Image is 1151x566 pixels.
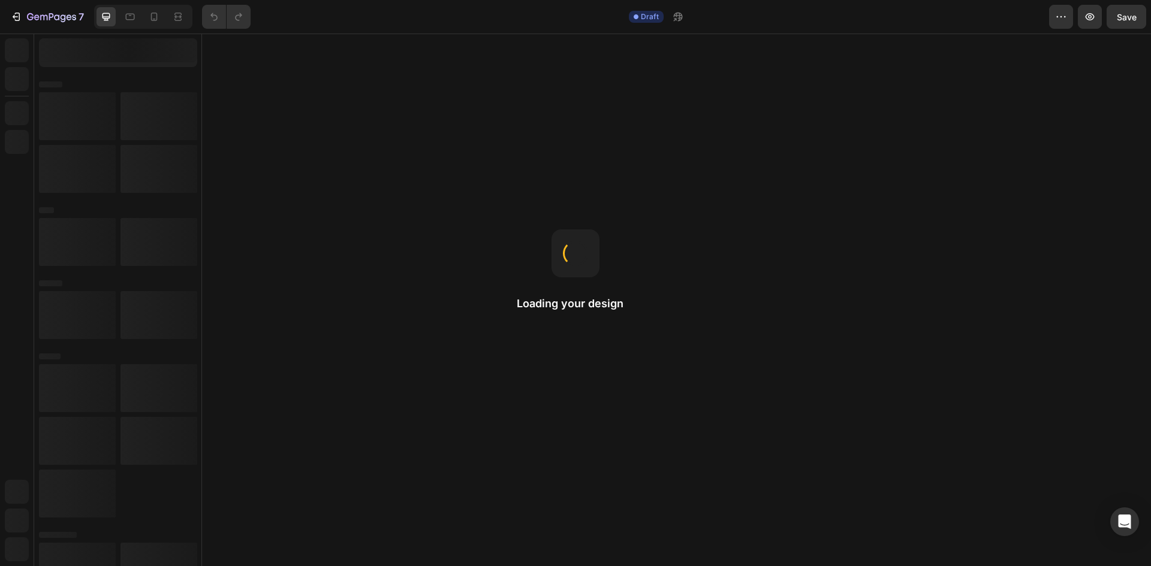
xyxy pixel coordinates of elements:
span: Save [1117,12,1137,22]
div: Open Intercom Messenger [1110,507,1139,536]
p: 7 [79,10,84,24]
button: Save [1107,5,1146,29]
h2: Loading your design [517,296,634,311]
span: Draft [641,11,659,22]
button: 7 [5,5,89,29]
div: Undo/Redo [202,5,251,29]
